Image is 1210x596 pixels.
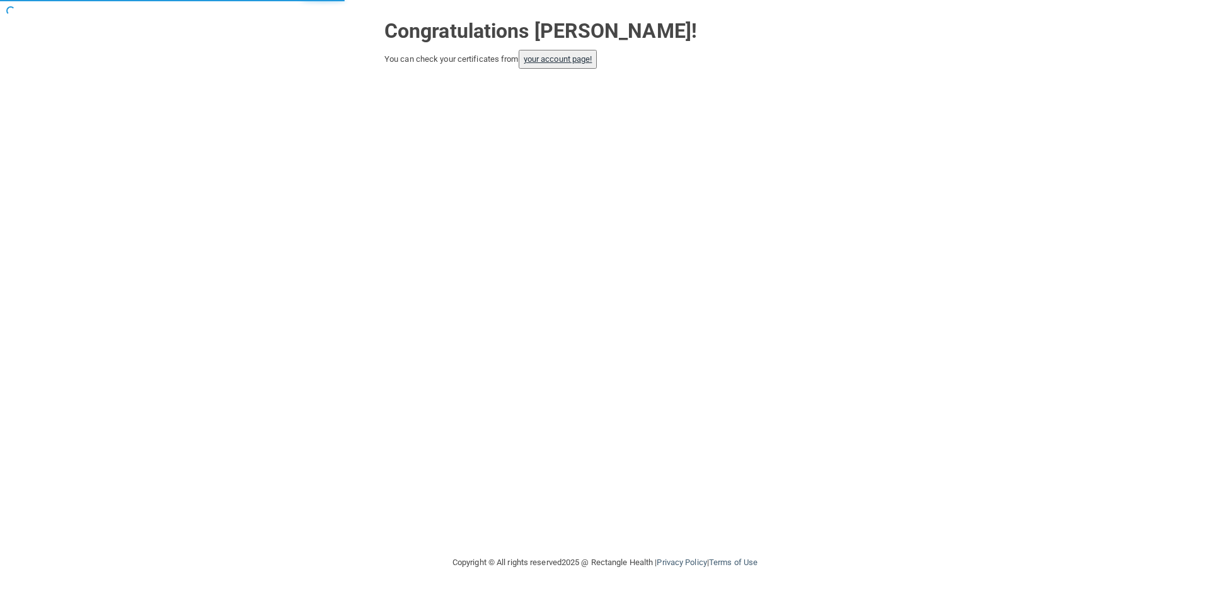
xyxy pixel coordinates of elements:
[384,19,697,43] strong: Congratulations [PERSON_NAME]!
[524,54,592,64] a: your account page!
[375,542,835,583] div: Copyright © All rights reserved 2025 @ Rectangle Health | |
[709,558,758,567] a: Terms of Use
[519,50,597,69] button: your account page!
[657,558,706,567] a: Privacy Policy
[384,50,826,69] div: You can check your certificates from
